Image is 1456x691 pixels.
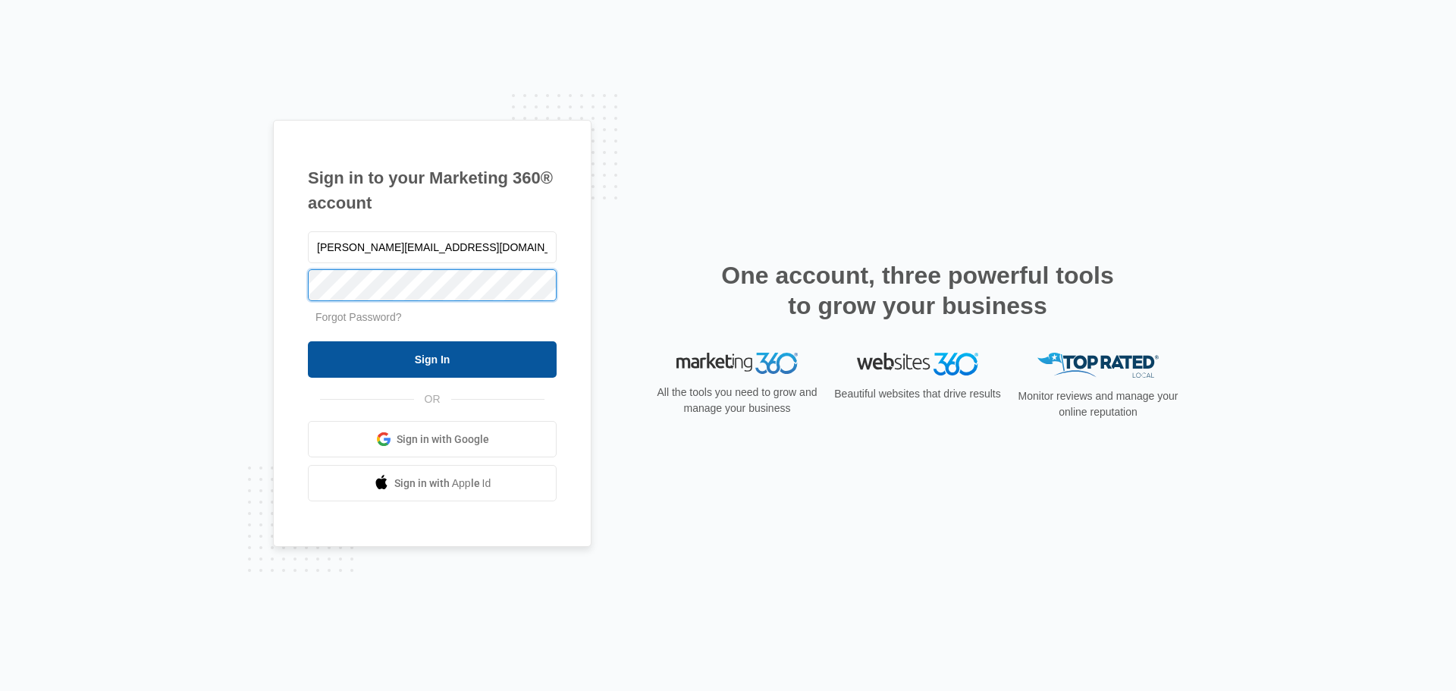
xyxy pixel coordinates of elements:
img: Marketing 360 [676,353,798,374]
h2: One account, three powerful tools to grow your business [717,260,1119,321]
input: Email [308,231,557,263]
img: Websites 360 [857,353,978,375]
span: Sign in with Google [397,432,489,448]
p: Beautiful websites that drive results [833,386,1003,402]
img: Top Rated Local [1037,353,1159,378]
a: Forgot Password? [315,311,402,323]
a: Sign in with Google [308,421,557,457]
p: Monitor reviews and manage your online reputation [1013,388,1183,420]
p: All the tools you need to grow and manage your business [652,385,822,416]
a: Sign in with Apple Id [308,465,557,501]
h1: Sign in to your Marketing 360® account [308,165,557,215]
input: Sign In [308,341,557,378]
span: OR [414,391,451,407]
span: Sign in with Apple Id [394,476,491,492]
